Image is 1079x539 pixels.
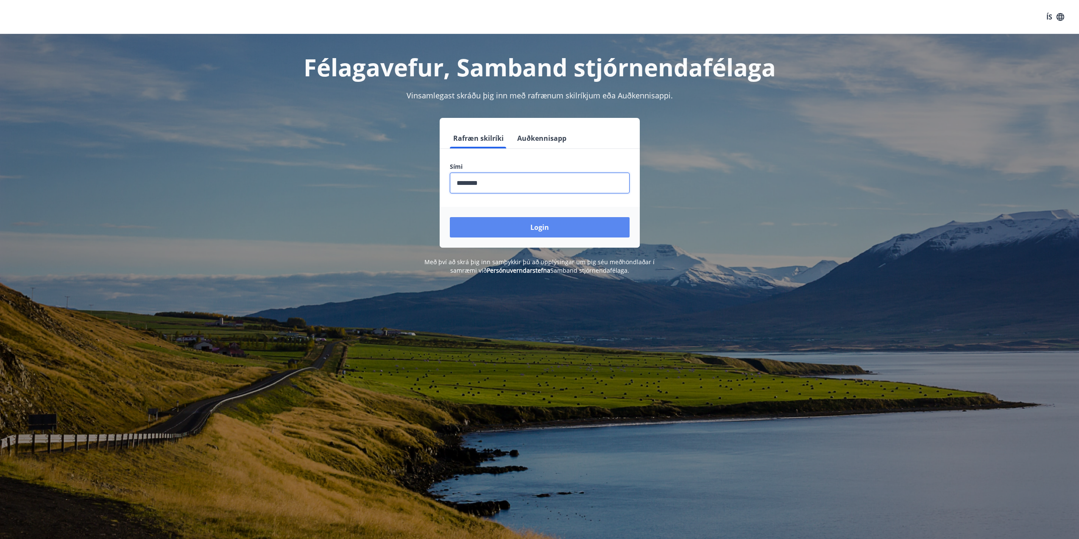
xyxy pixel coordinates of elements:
span: Vinsamlegast skráðu þig inn með rafrænum skilríkjum eða Auðkennisappi. [407,90,673,101]
button: Auðkennisapp [514,128,570,148]
label: Sími [450,162,630,171]
button: Rafræn skilríki [450,128,507,148]
h1: Félagavefur, Samband stjórnendafélaga [245,51,835,83]
button: ÍS [1042,9,1069,25]
button: Login [450,217,630,237]
a: Persónuverndarstefna [487,266,550,274]
span: Með því að skrá þig inn samþykkir þú að upplýsingar um þig séu meðhöndlaðar í samræmi við Samband... [424,258,655,274]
